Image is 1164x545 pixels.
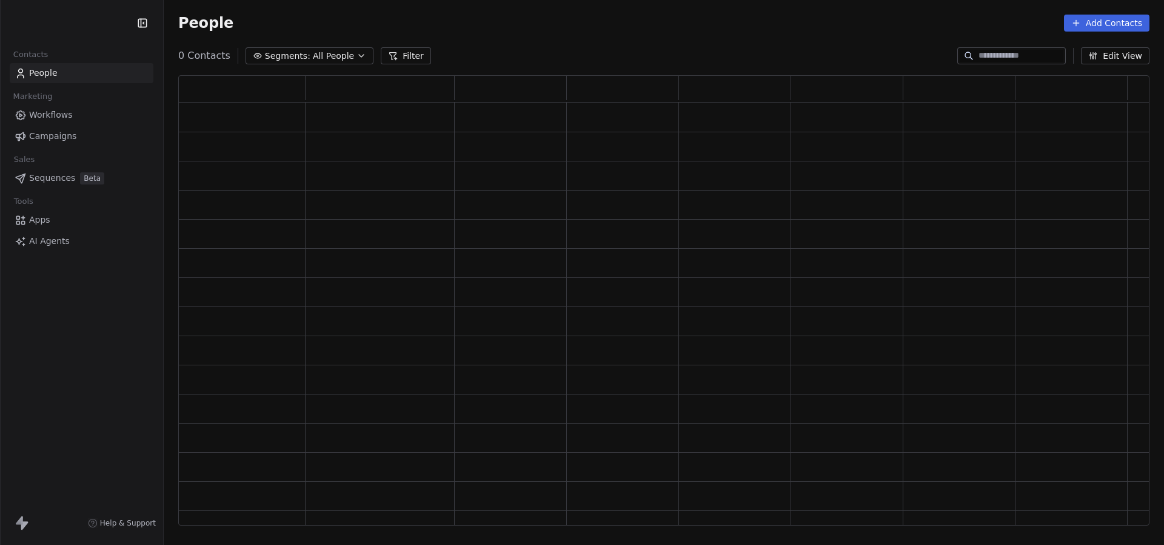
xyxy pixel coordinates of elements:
span: Segments: [265,50,310,63]
a: SequencesBeta [10,168,153,188]
a: Apps [10,210,153,230]
span: All People [313,50,354,63]
span: Beta [80,172,104,184]
span: People [29,67,58,80]
a: People [10,63,153,83]
a: Help & Support [88,518,156,528]
span: Workflows [29,109,73,121]
span: People [178,14,233,32]
span: Contacts [8,46,53,64]
span: Tools [8,192,38,211]
span: Sales [8,151,40,169]
a: Workflows [10,105,153,125]
button: Add Contacts [1064,15,1149,32]
a: AI Agents [10,231,153,251]
span: Help & Support [100,518,156,528]
span: Campaigns [29,130,76,143]
span: AI Agents [29,235,70,248]
span: 0 Contacts [178,49,230,63]
button: Filter [381,47,431,64]
button: Edit View [1081,47,1149,64]
span: Sequences [29,172,75,184]
span: Apps [29,214,50,226]
span: Marketing [8,87,58,106]
a: Campaigns [10,126,153,146]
